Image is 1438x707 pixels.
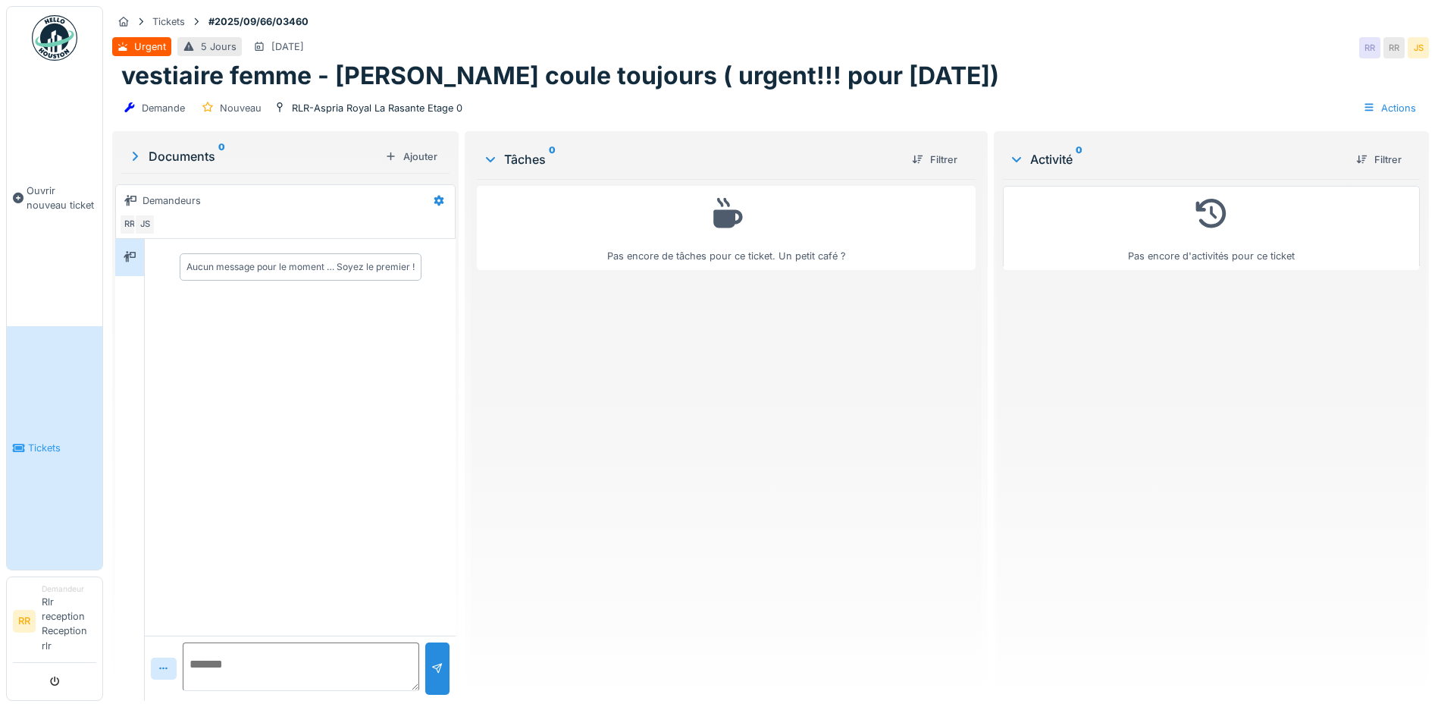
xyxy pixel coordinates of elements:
[142,101,185,115] div: Demande
[42,583,96,595] div: Demandeur
[143,193,201,208] div: Demandeurs
[28,441,96,455] span: Tickets
[271,39,304,54] div: [DATE]
[42,583,96,659] li: Rlr reception Reception rlr
[119,214,140,235] div: RR
[1350,149,1408,170] div: Filtrer
[1013,193,1410,263] div: Pas encore d'activités pour ce ticket
[1408,37,1429,58] div: JS
[152,14,185,29] div: Tickets
[218,147,225,165] sup: 0
[7,69,102,326] a: Ouvrir nouveau ticket
[13,610,36,633] li: RR
[186,260,415,274] div: Aucun message pour le moment … Soyez le premier !
[202,14,315,29] strong: #2025/09/66/03460
[13,583,96,663] a: RR DemandeurRlr reception Reception rlr
[27,184,96,212] span: Ouvrir nouveau ticket
[483,150,900,168] div: Tâches
[32,15,77,61] img: Badge_color-CXgf-gQk.svg
[549,150,556,168] sup: 0
[1356,97,1423,119] div: Actions
[201,39,237,54] div: 5 Jours
[127,147,379,165] div: Documents
[134,39,166,54] div: Urgent
[487,193,966,263] div: Pas encore de tâches pour ce ticket. Un petit café ?
[1009,150,1344,168] div: Activité
[1359,37,1380,58] div: RR
[220,101,262,115] div: Nouveau
[134,214,155,235] div: JS
[7,326,102,569] a: Tickets
[121,61,999,90] h1: vestiaire femme - [PERSON_NAME] coule toujours ( urgent!!! pour [DATE])
[379,146,443,167] div: Ajouter
[1076,150,1082,168] sup: 0
[292,101,462,115] div: RLR-Aspria Royal La Rasante Etage 0
[1383,37,1405,58] div: RR
[906,149,963,170] div: Filtrer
